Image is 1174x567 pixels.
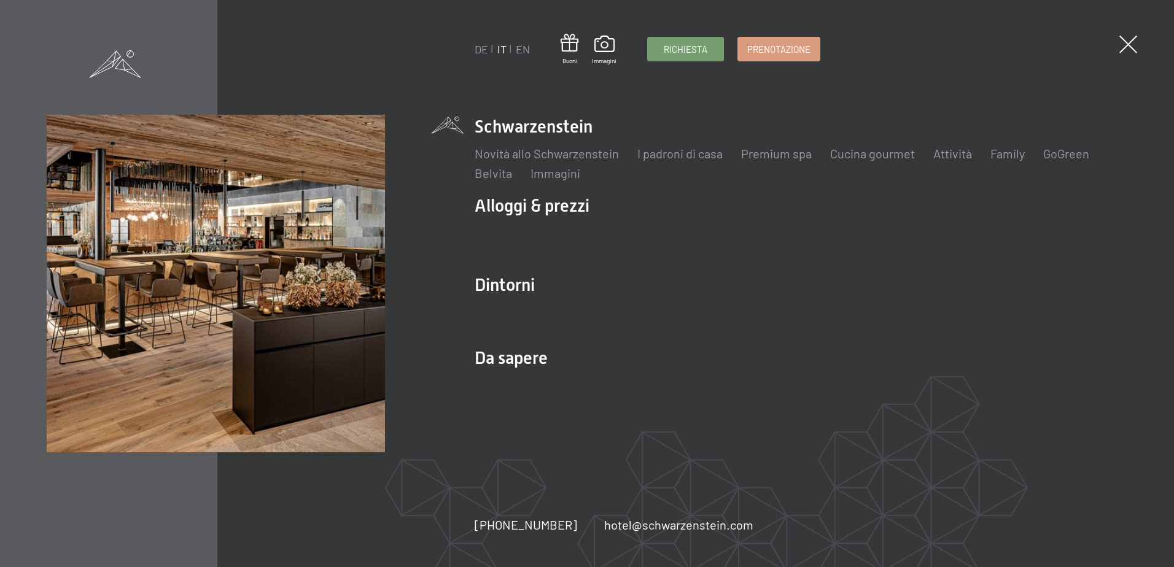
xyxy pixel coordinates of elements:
[637,146,723,161] a: I padroni di casa
[933,146,972,161] a: Attività
[497,42,507,56] a: IT
[592,56,616,65] span: Immagini
[561,56,578,65] span: Buoni
[592,36,616,65] a: Immagini
[475,517,577,532] span: [PHONE_NUMBER]
[531,166,580,180] a: Immagini
[604,516,753,533] a: hotel@schwarzenstein.com
[741,146,812,161] a: Premium spa
[830,146,915,161] a: Cucina gourmet
[516,42,530,56] a: EN
[475,42,488,56] a: DE
[664,43,707,56] span: Richiesta
[648,37,723,61] a: Richiesta
[747,43,811,56] span: Prenotazione
[738,37,820,61] a: Prenotazione
[475,166,512,180] a: Belvita
[990,146,1025,161] a: Family
[475,146,619,161] a: Novità allo Schwarzenstein
[475,516,577,533] a: [PHONE_NUMBER]
[1043,146,1089,161] a: GoGreen
[561,34,578,65] a: Buoni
